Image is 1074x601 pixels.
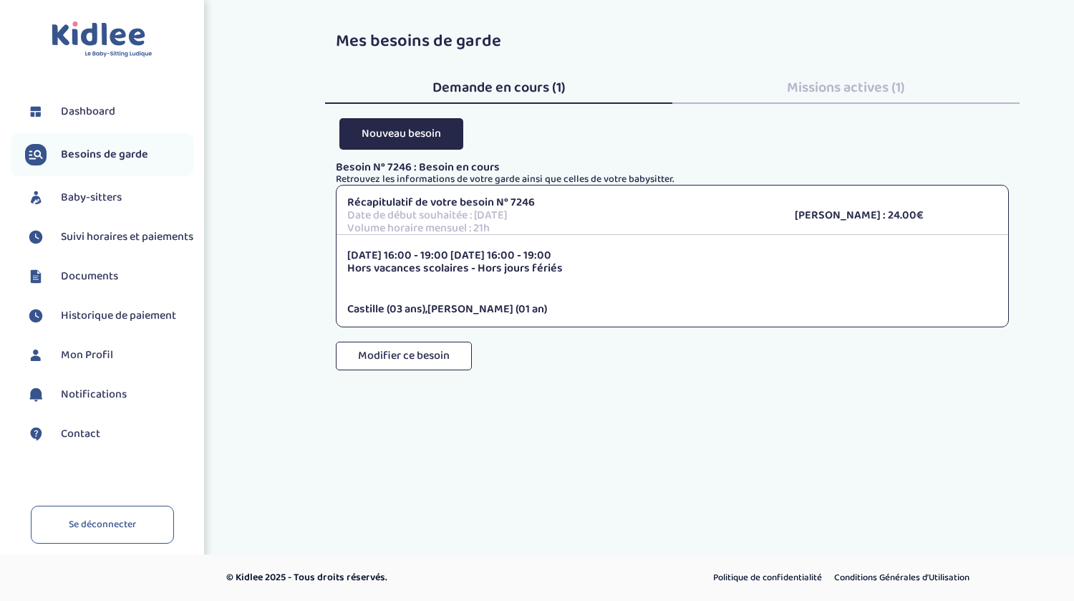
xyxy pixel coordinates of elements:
img: documents.svg [25,266,47,287]
span: Mon Profil [61,347,113,364]
img: suivihoraire.svg [25,305,47,327]
img: dashboard.svg [25,101,47,122]
a: Notifications [25,384,193,405]
button: Modifier ce besoin [336,342,472,370]
a: Contact [25,423,193,445]
span: Suivi horaires et paiements [61,229,193,246]
a: Documents [25,266,193,287]
a: Historique de paiement [25,305,193,327]
img: besoin.svg [25,144,47,165]
span: Historique de paiement [61,307,176,324]
p: Besoin N° 7246 : Besoin en cours [336,161,1009,174]
span: Castille (03 ans) [347,300,425,318]
a: Se déconnecter [31,506,174,544]
p: Volume horaire mensuel : 21h [347,222,773,235]
a: Suivi horaires et paiements [25,226,193,248]
img: babysitters.svg [25,187,47,208]
span: Documents [61,268,118,285]
span: Contact [61,425,100,443]
img: profil.svg [25,345,47,366]
span: Missions actives (1) [787,76,905,99]
p: [DATE] 16:00 - 19:00 [DATE] 16:00 - 19:00 [347,249,997,262]
p: Retrouvez les informations de votre garde ainsi que celles de votre babysitter. [336,174,1009,185]
span: Notifications [61,386,127,403]
p: , [347,303,997,316]
span: [PERSON_NAME] (01 an) [427,300,547,318]
span: Demande en cours (1) [432,76,566,99]
p: Date de début souhaitée : [DATE] [347,209,773,222]
img: notification.svg [25,384,47,405]
span: Dashboard [61,103,115,120]
img: contact.svg [25,423,47,445]
span: Besoins de garde [61,146,148,163]
a: Baby-sitters [25,187,193,208]
a: Mon Profil [25,345,193,366]
a: Conditions Générales d’Utilisation [829,569,974,587]
p: © Kidlee 2025 - Tous droits réservés. [226,570,598,585]
p: Récapitulatif de votre besoin N° 7246 [347,196,773,209]
p: Hors vacances scolaires - Hors jours fériés [347,262,997,275]
span: Mes besoins de garde [336,27,501,55]
a: Dashboard [25,101,193,122]
img: logo.svg [52,21,153,58]
span: Baby-sitters [61,189,122,206]
p: [PERSON_NAME] : 24.00€ [795,209,997,222]
a: Modifier ce besoin [336,355,472,383]
a: Politique de confidentialité [708,569,827,587]
button: Nouveau besoin [339,118,463,149]
img: suivihoraire.svg [25,226,47,248]
a: Besoins de garde [25,144,193,165]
